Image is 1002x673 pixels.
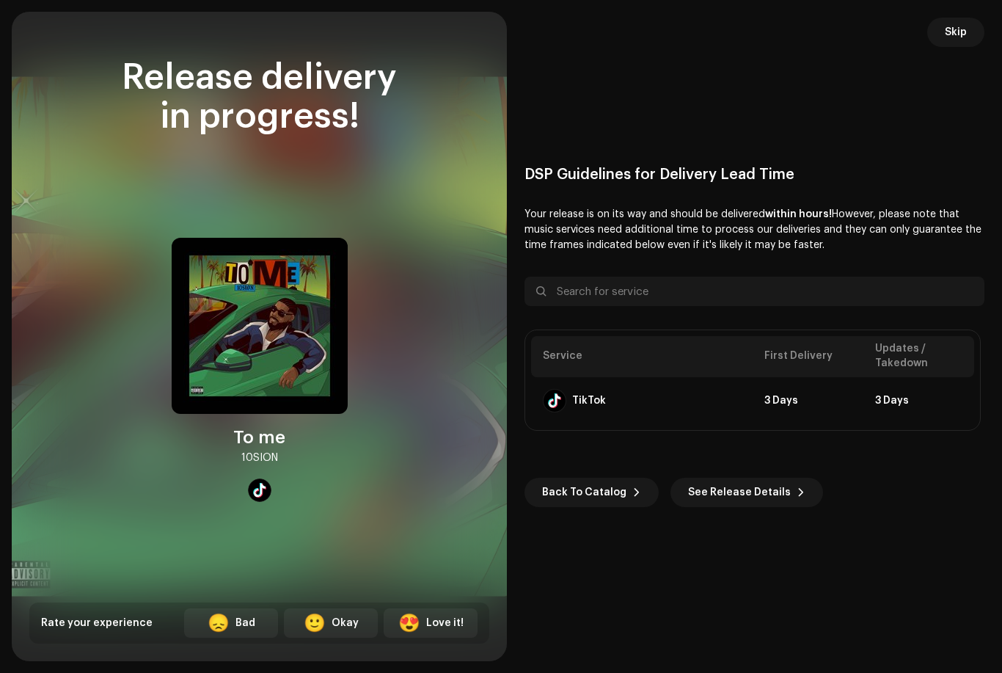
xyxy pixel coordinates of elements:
[927,18,984,47] button: Skip
[41,618,153,628] span: Rate your experience
[172,238,348,414] img: 93d6728d-1749-4047-94bc-2a22df865b02
[524,207,984,253] p: Your release is on its way and should be delivered However, please note that music services need ...
[332,616,359,631] div: Okay
[688,478,791,507] span: See Release Details
[426,616,464,631] div: Love it!
[208,614,230,632] div: 😞
[398,614,420,632] div: 😍
[753,336,863,376] th: First Delivery
[241,449,278,467] div: 10SION
[945,18,967,47] span: Skip
[572,395,606,407] div: TikTok
[524,166,984,183] div: DSP Guidelines for Delivery Lead Time
[531,336,753,376] th: Service
[304,614,326,632] div: 🙂
[29,59,489,137] div: Release delivery in progress!
[670,478,823,507] button: See Release Details
[753,377,863,424] td: 3 Days
[765,209,832,219] b: within hours!
[235,616,255,631] div: Bad
[524,478,659,507] button: Back To Catalog
[524,277,984,306] input: Search for service
[863,377,974,424] td: 3 Days
[863,336,974,376] th: Updates / Takedown
[542,478,626,507] span: Back To Catalog
[233,426,285,449] div: To me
